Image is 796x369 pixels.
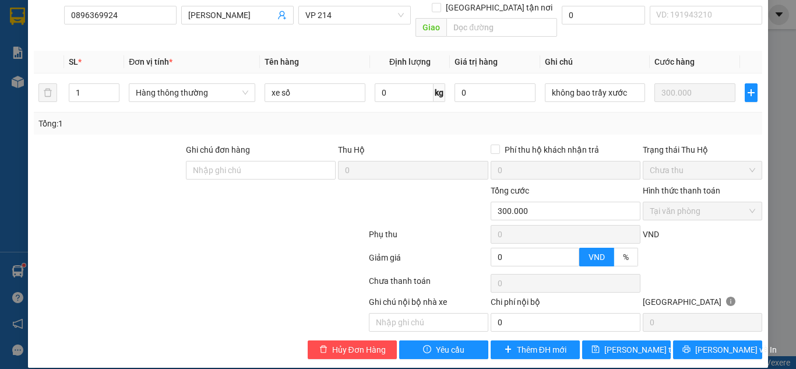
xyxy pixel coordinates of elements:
[582,340,671,359] button: save[PERSON_NAME] thay đổi
[491,186,529,195] span: Tổng cước
[38,117,308,130] div: Tổng: 1
[643,186,720,195] label: Hình thức thanh toán
[650,202,755,220] span: Tại văn phòng
[30,19,94,62] strong: CÔNG TY TNHH [GEOGRAPHIC_DATA] 214 QL13 - P.26 - Q.BÌNH THẠNH - TP HCM 1900888606
[415,18,446,37] span: Giao
[38,83,57,102] button: delete
[305,6,404,24] span: VP 214
[308,340,397,359] button: deleteHủy Đơn Hàng
[369,296,488,313] div: Ghi chú nội bộ nhà xe
[434,83,445,102] span: kg
[446,18,557,37] input: Dọc đường
[540,51,650,73] th: Ghi chú
[604,343,698,356] span: [PERSON_NAME] thay đổi
[455,57,498,66] span: Giá trị hàng
[186,161,336,180] input: Ghi chú đơn hàng
[745,88,758,97] span: plus
[650,161,755,179] span: Chưa thu
[186,145,250,154] label: Ghi chú đơn hàng
[332,343,386,356] span: Hủy Đơn Hàng
[389,57,431,66] span: Định lượng
[673,340,762,359] button: printer[PERSON_NAME] và In
[265,83,365,102] input: VD: Bàn, Ghế
[129,57,172,66] span: Đơn vị tính
[436,343,464,356] span: Yêu cầu
[368,251,489,272] div: Giảm giá
[500,143,604,156] span: Phí thu hộ khách nhận trả
[654,57,695,66] span: Cước hàng
[319,345,327,354] span: delete
[504,345,512,354] span: plus
[368,275,489,295] div: Chưa thanh toán
[491,340,580,359] button: plusThêm ĐH mới
[589,252,605,262] span: VND
[545,83,646,102] input: Ghi Chú
[12,26,27,55] img: logo
[369,313,488,332] input: Nhập ghi chú
[591,345,600,354] span: save
[12,81,24,98] span: Nơi gửi:
[643,296,762,313] div: [GEOGRAPHIC_DATA]
[745,83,758,102] button: plus
[117,82,136,88] span: VP 214
[695,343,777,356] span: [PERSON_NAME] và In
[562,6,645,24] input: Cước giao hàng
[69,57,78,66] span: SL
[338,145,365,154] span: Thu Hộ
[89,81,108,98] span: Nơi nhận:
[643,230,659,239] span: VND
[368,228,489,248] div: Phụ thu
[623,252,629,262] span: %
[112,44,164,52] span: DSG10250217
[40,82,73,88] span: PV Đắk Song
[643,143,762,156] div: Trạng thái Thu Hộ
[277,10,287,20] span: user-add
[399,340,488,359] button: exclamation-circleYêu cầu
[726,297,735,306] span: info-circle
[491,296,640,313] div: Chi phí nội bộ
[265,57,299,66] span: Tên hàng
[423,345,431,354] span: exclamation-circle
[136,84,248,101] span: Hàng thông thường
[441,1,557,14] span: [GEOGRAPHIC_DATA] tận nơi
[40,70,135,79] strong: BIÊN NHẬN GỬI HÀNG HOÁ
[682,345,691,354] span: printer
[517,343,566,356] span: Thêm ĐH mới
[111,52,164,61] span: 16:41:18 [DATE]
[654,83,735,102] input: 0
